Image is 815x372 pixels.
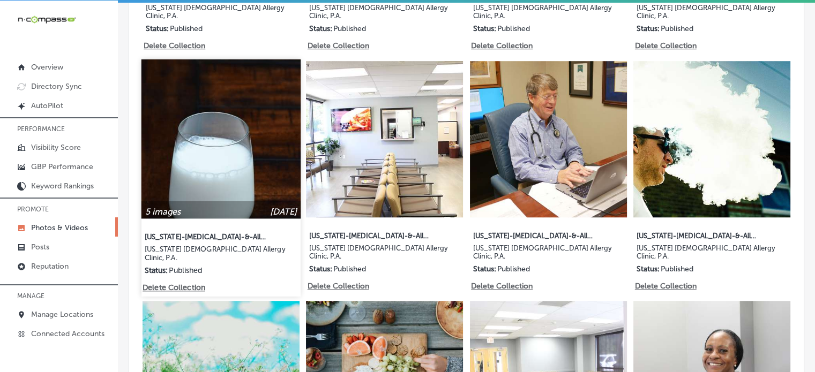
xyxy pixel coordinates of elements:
p: GBP Performance [31,162,93,171]
p: Status: [146,24,169,33]
img: 660ab0bf-5cc7-4cb8-ba1c-48b5ae0f18e60NCTV_CLogo_TV_Black_-500x88.png [17,14,76,25]
label: [US_STATE] [DEMOGRAPHIC_DATA] Allergy Clinic, P.A. [473,244,624,264]
img: Collection thumbnail [141,59,301,218]
label: [US_STATE]-[MEDICAL_DATA]-&-Allergy-[PERSON_NAME] [637,225,759,244]
p: Status: [309,24,332,33]
p: Keyword Rankings [31,181,94,191]
p: Connected Accounts [31,329,104,338]
img: Collection thumbnail [306,61,463,218]
p: Status: [145,265,168,275]
p: Status: [309,264,332,274]
p: Status: [637,264,660,274]
label: [US_STATE] [DEMOGRAPHIC_DATA] Allergy Clinic, P.A. [637,244,787,264]
p: Manage Locations [31,310,93,319]
label: [US_STATE]-[MEDICAL_DATA]-&-Allergy-[PERSON_NAME] [145,226,269,245]
p: Published [661,264,693,274]
p: Delete Collection [308,41,368,50]
p: Status: [473,264,496,274]
p: Published [333,24,366,33]
p: Status: [637,24,660,33]
p: Posts [31,242,49,252]
label: [US_STATE] [DEMOGRAPHIC_DATA] Allergy Clinic, P.A. [146,4,296,24]
p: Delete Collection [471,282,532,291]
p: Delete Collection [635,282,696,291]
p: Published [661,24,693,33]
p: Photos & Videos [31,223,88,232]
label: [US_STATE] [DEMOGRAPHIC_DATA] Allergy Clinic, P.A. [145,245,297,266]
p: Published [497,24,530,33]
p: Delete Collection [635,41,696,50]
p: Directory Sync [31,82,82,91]
p: Published [169,265,202,275]
p: Overview [31,63,63,72]
p: 5 images [145,206,181,216]
label: [US_STATE] [DEMOGRAPHIC_DATA] Allergy Clinic, P.A. [473,4,624,24]
p: Status: [473,24,496,33]
img: Collection thumbnail [470,61,627,218]
label: [US_STATE]-[MEDICAL_DATA]-&-Allergy-[PERSON_NAME] [309,225,431,244]
p: [DATE] [270,206,297,216]
p: Published [333,264,366,274]
label: [US_STATE] [DEMOGRAPHIC_DATA] Allergy Clinic, P.A. [309,4,460,24]
p: Published [497,264,530,274]
label: [US_STATE]-[MEDICAL_DATA]-&-Allergy-[PERSON_NAME] [473,225,595,244]
p: Published [170,24,203,33]
p: Visibility Score [31,143,81,152]
p: Delete Collection [471,41,532,50]
label: [US_STATE] [DEMOGRAPHIC_DATA] Allergy Clinic, P.A. [637,4,787,24]
label: [US_STATE] [DEMOGRAPHIC_DATA] Allergy Clinic, P.A. [309,244,460,264]
p: Delete Collection [308,282,368,291]
img: Collection thumbnail [633,61,790,218]
p: AutoPilot [31,101,63,110]
p: Reputation [31,262,69,271]
p: Delete Collection [143,283,204,292]
p: Delete Collection [144,41,204,50]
